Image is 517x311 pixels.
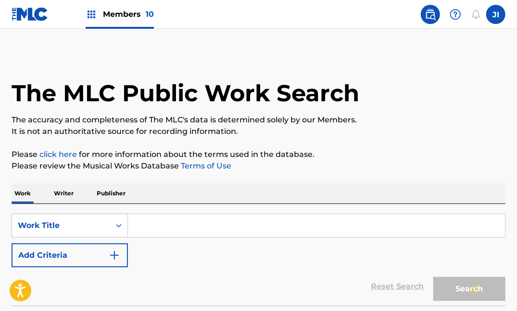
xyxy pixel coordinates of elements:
[12,126,505,137] p: It is not an authoritative source for recording information.
[446,5,465,24] div: Help
[109,250,120,261] img: 9d2ae6d4665cec9f34b9.svg
[469,265,517,311] iframe: Chat Widget
[12,183,34,203] p: Work
[450,9,461,20] img: help
[425,9,436,20] img: search
[12,243,128,267] button: Add Criteria
[39,150,77,159] a: click here
[12,114,505,126] p: The accuracy and completeness of The MLC's data is determined solely by our Members.
[146,10,154,19] span: 10
[94,183,128,203] p: Publisher
[472,275,478,303] div: Drag
[12,79,359,108] h1: The MLC Public Work Search
[421,5,440,24] a: Public Search
[471,10,480,19] div: Notifications
[12,214,505,306] form: Search Form
[12,160,505,172] p: Please review the Musical Works Database
[103,9,154,20] span: Members
[18,220,104,231] div: Work Title
[86,9,97,20] img: Top Rightsholders
[12,7,49,21] img: MLC Logo
[486,5,505,24] div: User Menu
[12,149,505,160] p: Please for more information about the terms used in the database.
[179,161,231,170] a: Terms of Use
[51,183,76,203] p: Writer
